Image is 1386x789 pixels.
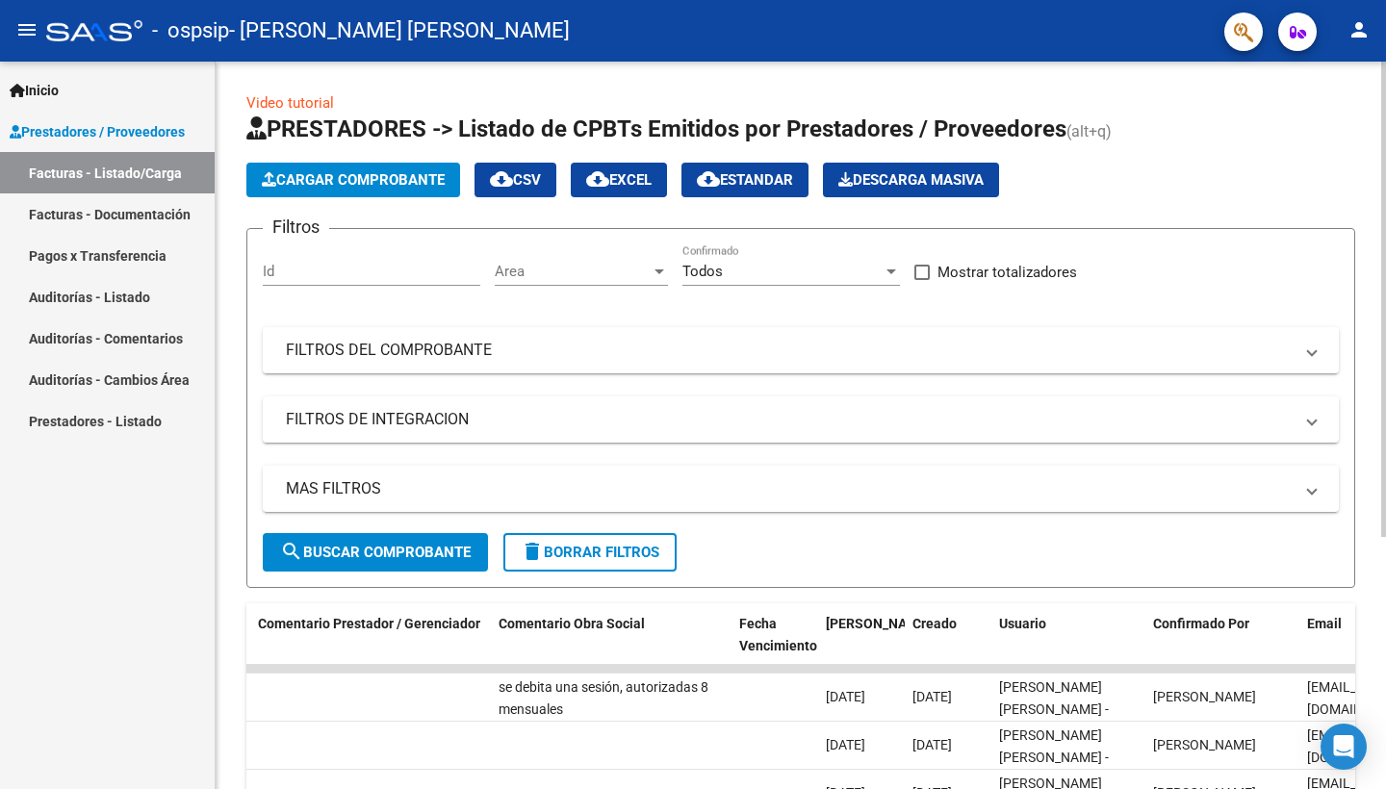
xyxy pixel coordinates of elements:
[152,10,229,52] span: - ospsip
[1145,603,1299,688] datatable-header-cell: Confirmado Por
[818,603,905,688] datatable-header-cell: Fecha Confimado
[258,616,480,631] span: Comentario Prestador / Gerenciador
[280,540,303,563] mat-icon: search
[1153,689,1256,704] span: [PERSON_NAME]
[682,263,723,280] span: Todos
[280,544,471,561] span: Buscar Comprobante
[826,737,865,752] span: [DATE]
[912,689,952,704] span: [DATE]
[905,603,991,688] datatable-header-cell: Creado
[495,263,651,280] span: Area
[499,616,645,631] span: Comentario Obra Social
[586,167,609,191] mat-icon: cloud_download
[912,616,957,631] span: Creado
[490,167,513,191] mat-icon: cloud_download
[286,340,1293,361] mat-panel-title: FILTROS DEL COMPROBANTE
[586,171,652,189] span: EXCEL
[1307,616,1342,631] span: Email
[521,544,659,561] span: Borrar Filtros
[263,214,329,241] h3: Filtros
[681,163,808,197] button: Estandar
[475,163,556,197] button: CSV
[991,603,1145,688] datatable-header-cell: Usuario
[286,409,1293,430] mat-panel-title: FILTROS DE INTEGRACION
[823,163,999,197] button: Descarga Masiva
[912,737,952,752] span: [DATE]
[826,689,865,704] span: [DATE]
[246,163,460,197] button: Cargar Comprobante
[263,396,1339,443] mat-expansion-panel-header: FILTROS DE INTEGRACION
[503,533,677,572] button: Borrar Filtros
[262,171,445,189] span: Cargar Comprobante
[999,679,1109,717] span: [PERSON_NAME] [PERSON_NAME] -
[521,540,544,563] mat-icon: delete
[15,18,38,41] mat-icon: menu
[250,603,491,688] datatable-header-cell: Comentario Prestador / Gerenciador
[263,533,488,572] button: Buscar Comprobante
[1321,724,1367,770] div: Open Intercom Messenger
[246,115,1066,142] span: PRESTADORES -> Listado de CPBTs Emitidos por Prestadores / Proveedores
[571,163,667,197] button: EXCEL
[838,171,984,189] span: Descarga Masiva
[697,167,720,191] mat-icon: cloud_download
[499,679,708,717] span: se debita una sesión, autorizadas 8 mensuales
[739,616,817,653] span: Fecha Vencimiento
[286,478,1293,499] mat-panel-title: MAS FILTROS
[246,94,334,112] a: Video tutorial
[1153,737,1256,752] span: [PERSON_NAME]
[1153,616,1249,631] span: Confirmado Por
[263,466,1339,512] mat-expansion-panel-header: MAS FILTROS
[10,121,185,142] span: Prestadores / Proveedores
[491,603,731,688] datatable-header-cell: Comentario Obra Social
[490,171,541,189] span: CSV
[826,616,930,631] span: [PERSON_NAME]
[1066,122,1112,140] span: (alt+q)
[999,616,1046,631] span: Usuario
[1347,18,1371,41] mat-icon: person
[697,171,793,189] span: Estandar
[731,603,818,688] datatable-header-cell: Fecha Vencimiento
[937,261,1077,284] span: Mostrar totalizadores
[263,327,1339,373] mat-expansion-panel-header: FILTROS DEL COMPROBANTE
[10,80,59,101] span: Inicio
[229,10,570,52] span: - [PERSON_NAME] [PERSON_NAME]
[823,163,999,197] app-download-masive: Descarga masiva de comprobantes (adjuntos)
[999,727,1109,765] span: [PERSON_NAME] [PERSON_NAME] -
